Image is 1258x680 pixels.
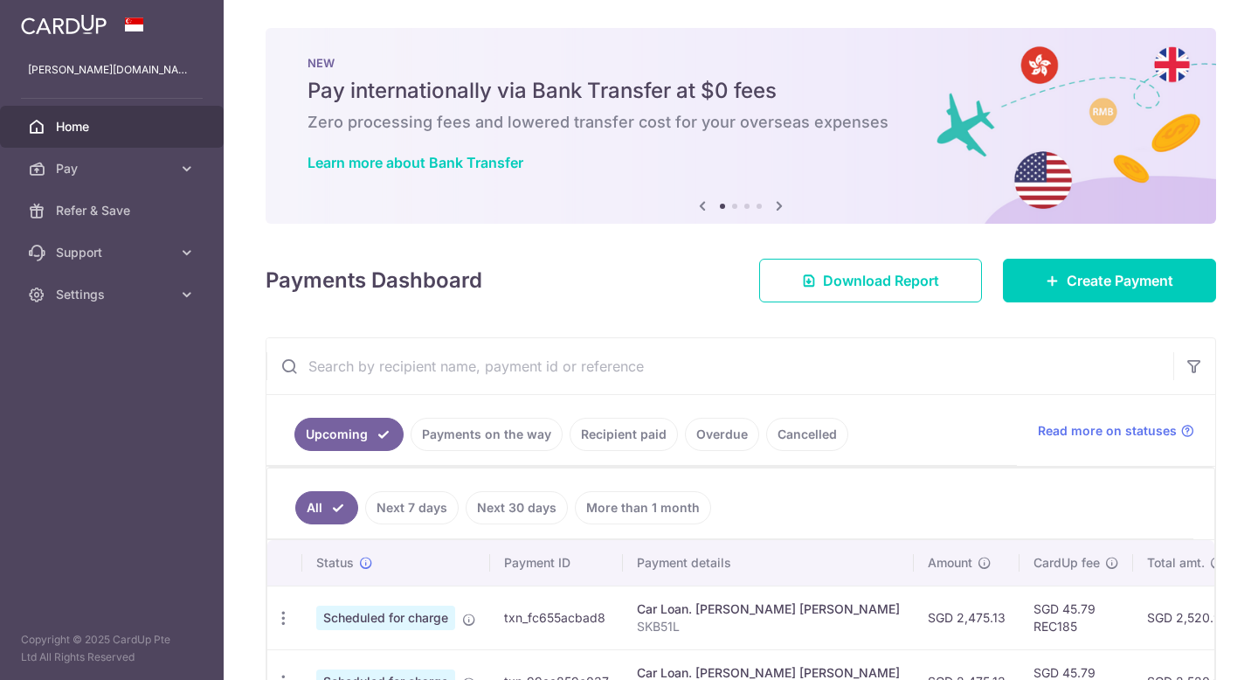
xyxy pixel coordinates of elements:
img: CardUp [21,14,107,35]
a: Create Payment [1003,259,1216,302]
th: Payment details [623,540,914,586]
a: Download Report [759,259,982,302]
p: [PERSON_NAME][DOMAIN_NAME][EMAIL_ADDRESS][PERSON_NAME][DOMAIN_NAME] [28,61,196,79]
span: Scheduled for charge [316,606,455,630]
span: Amount [928,554,972,572]
a: Upcoming [294,418,404,451]
a: Recipient paid [570,418,678,451]
h6: Zero processing fees and lowered transfer cost for your overseas expenses [308,112,1174,133]
td: txn_fc655acbad8 [490,586,623,649]
span: Total amt. [1147,554,1205,572]
span: Home [56,118,171,135]
span: Support [56,244,171,261]
span: Status [316,554,354,572]
span: Create Payment [1067,270,1173,291]
a: Overdue [685,418,759,451]
h5: Pay internationally via Bank Transfer at $0 fees [308,77,1174,105]
span: Read more on statuses [1038,422,1177,440]
td: SGD 2,520.92 [1133,586,1243,649]
span: Pay [56,160,171,177]
td: SGD 45.79 REC185 [1020,586,1133,649]
a: Read more on statuses [1038,422,1194,440]
div: Car Loan. [PERSON_NAME] [PERSON_NAME] [637,600,900,618]
span: Settings [56,286,171,303]
img: Bank transfer banner [266,28,1216,224]
a: Payments on the way [411,418,563,451]
a: Learn more about Bank Transfer [308,154,523,171]
span: Download Report [823,270,939,291]
a: Next 7 days [365,491,459,524]
p: SKB51L [637,618,900,635]
a: All [295,491,358,524]
td: SGD 2,475.13 [914,586,1020,649]
a: Next 30 days [466,491,568,524]
h4: Payments Dashboard [266,265,482,296]
input: Search by recipient name, payment id or reference [266,338,1173,394]
span: CardUp fee [1033,554,1100,572]
a: More than 1 month [575,491,711,524]
th: Payment ID [490,540,623,586]
span: Refer & Save [56,202,171,219]
p: NEW [308,56,1174,70]
a: Cancelled [766,418,848,451]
